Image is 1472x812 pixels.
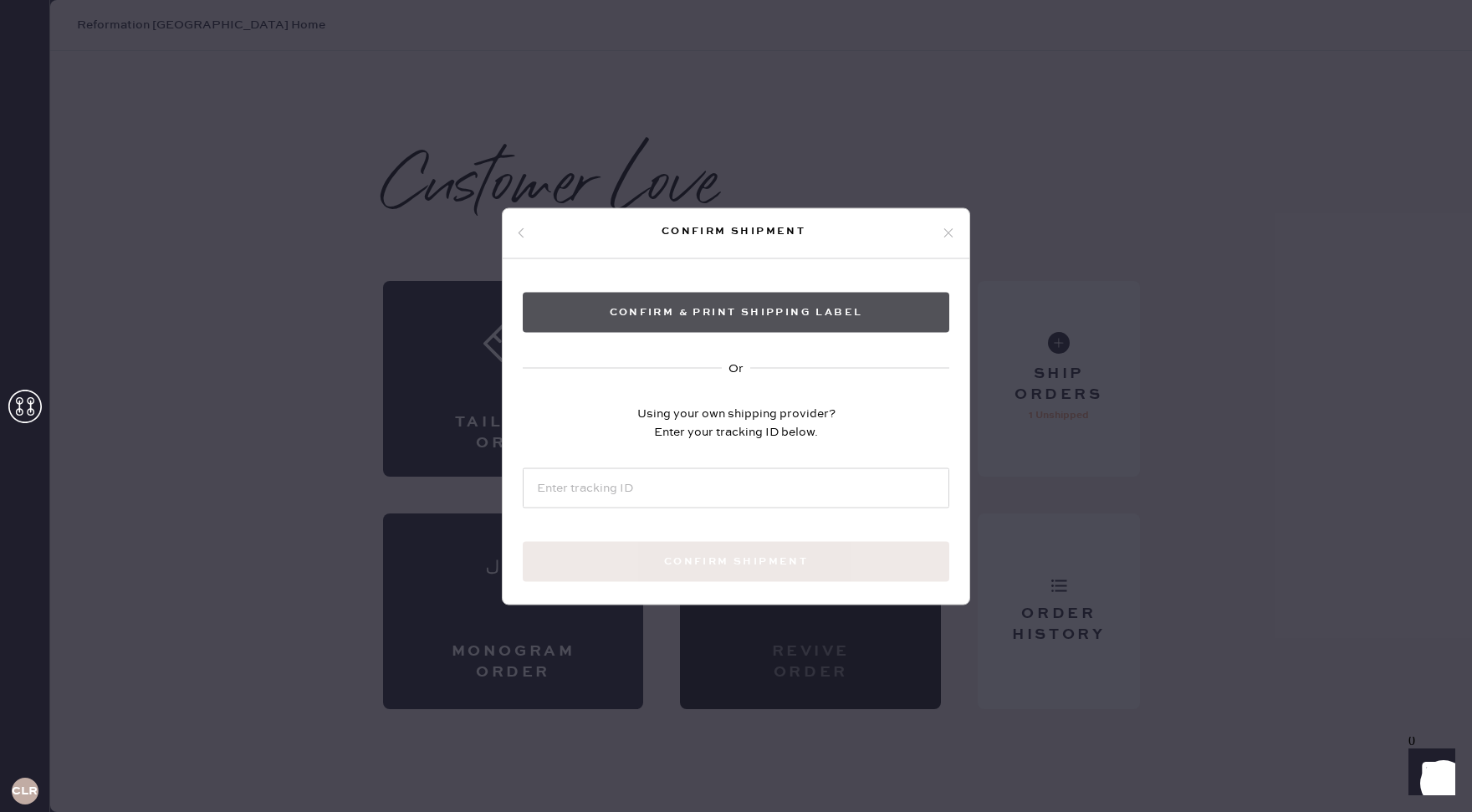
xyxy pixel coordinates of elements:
button: Confirm & Print shipping label [523,292,949,332]
iframe: Front Chat [1393,737,1464,809]
input: Enter tracking ID [523,467,949,508]
h3: CLR [12,785,38,797]
button: Confirm shipment [523,541,949,581]
div: Or [728,359,744,377]
div: Confirm shipment [526,222,941,242]
div: Using your own shipping provider? Enter your tracking ID below. [637,404,836,441]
